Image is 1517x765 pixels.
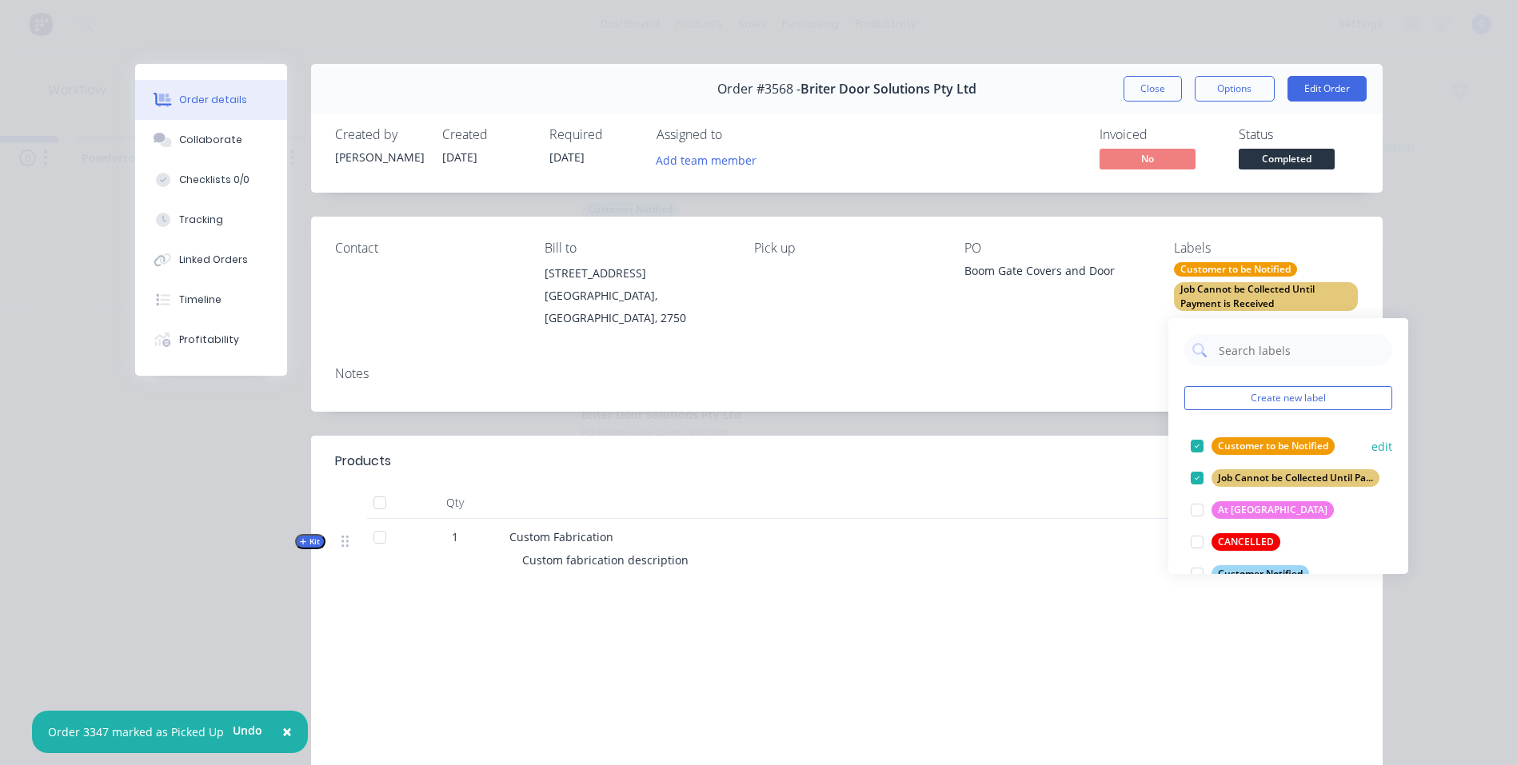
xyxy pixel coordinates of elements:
button: Options [1195,76,1275,102]
button: edit [1371,438,1392,455]
span: Custom fabrication description [522,552,689,568]
div: Profitability [179,333,239,347]
span: No [1100,149,1196,169]
div: Notes [335,366,1359,381]
input: Search labels [1217,334,1384,366]
div: Order details [179,93,247,107]
div: Created [442,127,530,142]
button: Kit [295,534,325,549]
div: Customer to be Notified [1212,437,1335,455]
div: Job Cannot be Collected Until Payment is Received [1212,469,1379,487]
div: Bill to [545,241,729,256]
div: Tracking [179,213,223,227]
div: Pick up [754,241,938,256]
span: [DATE] [442,149,477,165]
span: Order #3568 - [717,82,800,97]
div: Labels [1174,241,1358,256]
button: Customer to be Notified [1184,435,1341,457]
button: CANCELLED [1184,531,1287,553]
button: Order details [135,80,287,120]
div: Contact [335,241,519,256]
div: [PERSON_NAME] [335,149,423,165]
button: Undo [224,719,271,743]
button: Edit Order [1287,76,1367,102]
button: Linked Orders [135,240,287,280]
div: Order 3347 marked as Picked Up [48,723,224,740]
div: Job Cannot be Collected Until Payment is Received [1174,282,1358,311]
button: Timeline [135,280,287,320]
span: Kit [300,536,321,548]
span: × [282,720,292,743]
button: Completed [1239,149,1335,173]
button: Profitability [135,320,287,360]
button: Checklists 0/0 [135,160,287,200]
div: Checklists 0/0 [179,173,250,187]
button: Customer Notified [1184,563,1315,585]
div: Customer Notified [1212,565,1309,583]
div: Qty [407,487,503,519]
div: Timeline [179,293,222,307]
button: Job Cannot be Collected Until Payment is Received [1184,467,1386,489]
div: [STREET_ADDRESS][GEOGRAPHIC_DATA], [GEOGRAPHIC_DATA], 2750 [545,262,729,329]
div: Required [549,127,637,142]
span: Briter Door Solutions Pty Ltd [800,82,976,97]
div: Customer to be Notified [1174,262,1297,277]
div: Products [335,452,391,471]
span: 1 [452,528,458,545]
span: [DATE] [549,149,585,165]
button: Close [1124,76,1182,102]
button: Collaborate [135,120,287,160]
button: Tracking [135,200,287,240]
span: Custom Fabrication [509,529,613,544]
button: Create new label [1184,386,1392,410]
div: CANCELLED [1212,533,1280,551]
div: [STREET_ADDRESS] [545,262,729,285]
span: Completed [1239,149,1335,169]
button: Add team member [657,149,765,170]
div: Collaborate [179,133,242,147]
div: [GEOGRAPHIC_DATA], [GEOGRAPHIC_DATA], 2750 [545,285,729,329]
button: At [GEOGRAPHIC_DATA] [1184,499,1340,521]
button: Close [266,713,308,751]
div: Boom Gate Covers and Door [964,262,1148,285]
div: Created by [335,127,423,142]
div: PO [964,241,1148,256]
div: At [GEOGRAPHIC_DATA] [1212,501,1334,519]
button: Add team member [647,149,764,170]
div: Linked Orders [179,253,248,267]
div: Invoiced [1100,127,1220,142]
div: Status [1239,127,1359,142]
div: Assigned to [657,127,816,142]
